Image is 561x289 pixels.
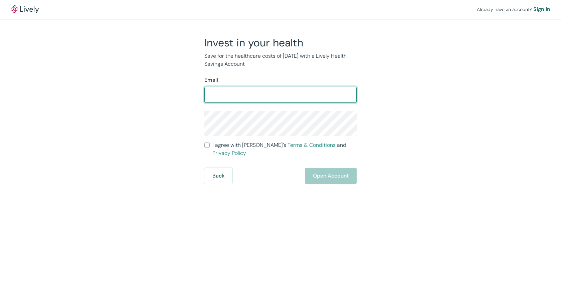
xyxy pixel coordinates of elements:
label: Email [204,76,218,84]
a: LivelyLively [11,5,39,13]
button: Back [204,168,232,184]
p: Save for the healthcare costs of [DATE] with a Lively Health Savings Account [204,52,357,68]
span: I agree with [PERSON_NAME]’s and [212,141,357,157]
a: Privacy Policy [212,150,246,157]
a: Sign in [533,5,550,13]
div: Already have an account? [477,5,550,13]
a: Terms & Conditions [288,141,336,149]
img: Lively [11,5,39,13]
h2: Invest in your health [204,36,357,49]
